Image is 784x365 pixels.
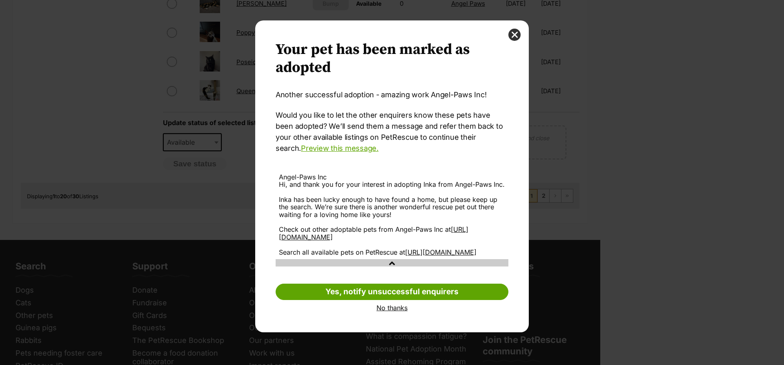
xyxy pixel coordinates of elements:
button: close [508,29,521,41]
a: [URL][DOMAIN_NAME] [279,225,468,241]
a: Preview this message. [301,144,379,152]
span: Angel-Paws Inc [279,173,327,181]
h2: Your pet has been marked as adopted [276,41,508,77]
a: [URL][DOMAIN_NAME] [405,248,477,256]
p: Would you like to let the other enquirers know these pets have been adopted? We’ll send them a me... [276,110,508,154]
p: Another successful adoption - amazing work Angel-Paws Inc! [276,89,508,100]
a: Yes, notify unsuccessful enquirers [276,284,508,300]
div: Hi, and thank you for your interest in adopting Inka from Angel-Paws Inc. Inka has been lucky eno... [279,181,505,256]
a: No thanks [276,304,508,311]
